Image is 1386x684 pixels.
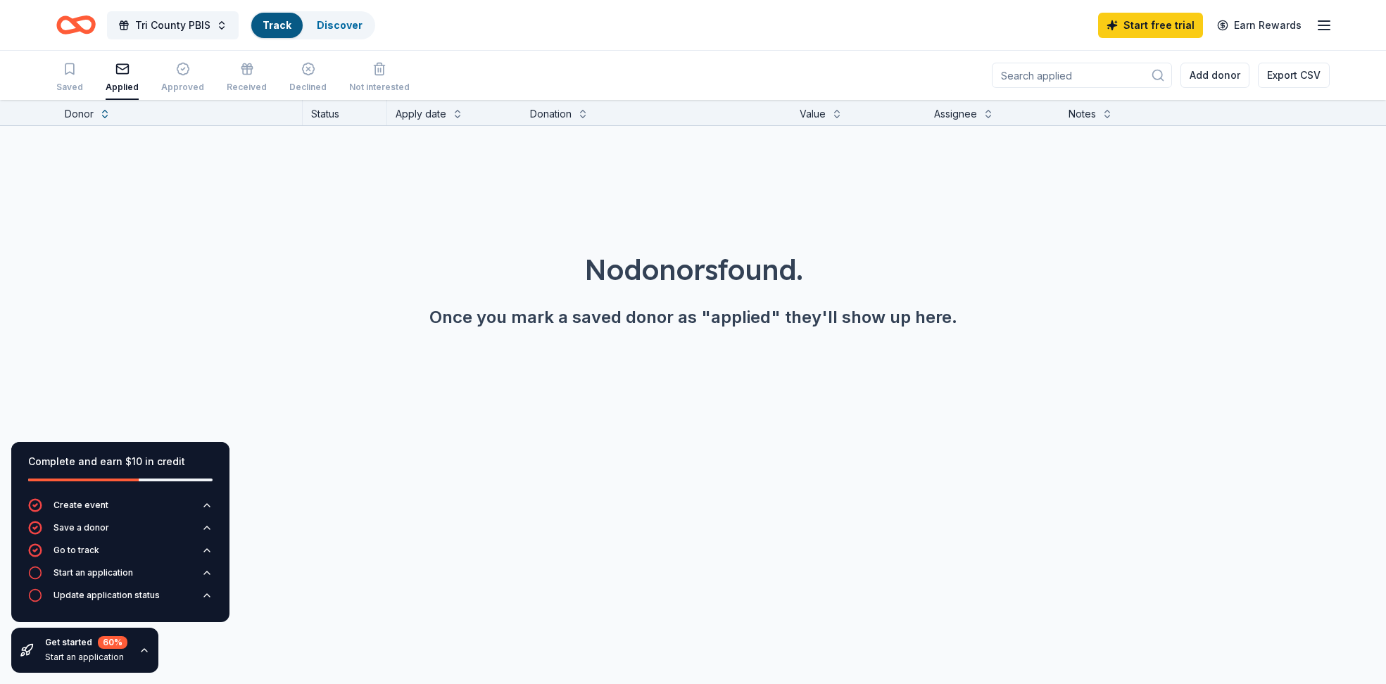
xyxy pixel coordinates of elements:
[1180,63,1249,88] button: Add donor
[28,543,213,566] button: Go to track
[349,82,410,93] div: Not interested
[161,82,204,93] div: Approved
[56,82,83,93] div: Saved
[98,636,127,649] div: 60 %
[107,11,239,39] button: Tri County PBIS
[396,106,446,122] div: Apply date
[53,567,133,578] div: Start an application
[56,8,96,42] a: Home
[934,106,977,122] div: Assignee
[1209,13,1310,38] a: Earn Rewards
[530,106,572,122] div: Donation
[227,56,267,100] button: Received
[263,19,291,31] a: Track
[992,63,1172,88] input: Search applied
[65,106,94,122] div: Donor
[34,306,1352,329] div: Once you mark a saved donor as "applied" they'll show up here.
[250,11,375,39] button: TrackDiscover
[800,106,826,122] div: Value
[106,82,139,93] div: Applied
[303,100,387,125] div: Status
[349,56,410,100] button: Not interested
[28,566,213,588] button: Start an application
[161,56,204,100] button: Approved
[28,498,213,521] button: Create event
[135,17,210,34] span: Tri County PBIS
[56,56,83,100] button: Saved
[28,453,213,470] div: Complete and earn $10 in credit
[28,521,213,543] button: Save a donor
[1258,63,1330,88] button: Export CSV
[28,588,213,611] button: Update application status
[106,56,139,100] button: Applied
[317,19,363,31] a: Discover
[227,82,267,93] div: Received
[45,652,127,663] div: Start an application
[1069,106,1096,122] div: Notes
[1098,13,1203,38] a: Start free trial
[53,590,160,601] div: Update application status
[45,636,127,649] div: Get started
[289,82,327,93] div: Declined
[289,56,327,100] button: Declined
[53,522,109,533] div: Save a donor
[34,250,1352,289] div: No donors found.
[53,545,99,556] div: Go to track
[53,500,108,511] div: Create event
